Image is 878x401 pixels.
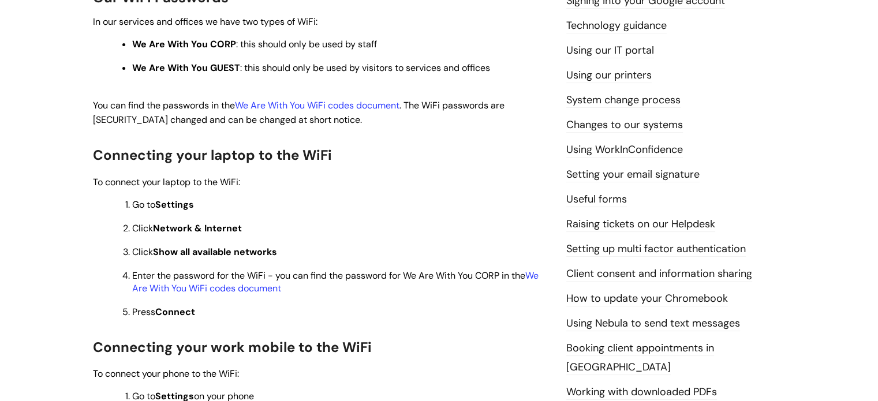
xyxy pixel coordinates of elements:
strong: Settings [155,198,194,211]
strong: We Are With You CORP [132,38,236,50]
a: System change process [566,93,681,108]
a: How to update your Chromebook [566,291,728,306]
span: : this should only be used by visitors to services and offices [132,62,490,74]
a: We Are With You WiFi codes document [235,99,399,111]
a: Client consent and information sharing [566,267,752,282]
a: Using Nebula to send text messages [566,316,740,331]
span: Press [132,306,195,318]
a: Setting up multi factor authentication [566,242,746,257]
a: Setting your email signature [566,167,700,182]
span: Connecting your laptop to the WiFi [93,146,332,164]
span: Click [132,222,242,234]
a: We Are With You WiFi codes document [132,269,539,294]
strong: Show all available networks [153,246,277,258]
span: Go to [132,198,194,211]
span: To connect your laptop to the WiFi: [93,176,240,188]
a: Changes to our systems [566,118,683,133]
strong: We Are With You GUEST [132,62,240,74]
strong: Connect [155,306,195,318]
a: Booking client appointments in [GEOGRAPHIC_DATA] [566,341,714,374]
a: Working with downloaded PDFs [566,385,717,400]
span: To connect your phone to the WiFi: [93,368,239,380]
a: Technology guidance [566,18,667,33]
a: Using our printers [566,68,652,83]
a: Useful forms [566,192,627,207]
span: You can find the passwords in the . The WiFi passwords are [SECURITY_DATA] changed and can be cha... [93,99,505,126]
span: Enter the password for the WiFi - you can find the password for We Are With You CORP in the [132,269,539,294]
a: Using WorkInConfidence [566,143,683,158]
span: Connecting your work mobile to the WiFi [93,338,372,356]
span: Click [132,246,277,258]
a: Raising tickets on our Helpdesk [566,217,715,232]
span: In our services and offices we have two types of WiFi: [93,16,317,28]
strong: Network & Internet [153,222,242,234]
a: Using our IT portal [566,43,654,58]
span: : this should only be used by staff [132,38,377,50]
